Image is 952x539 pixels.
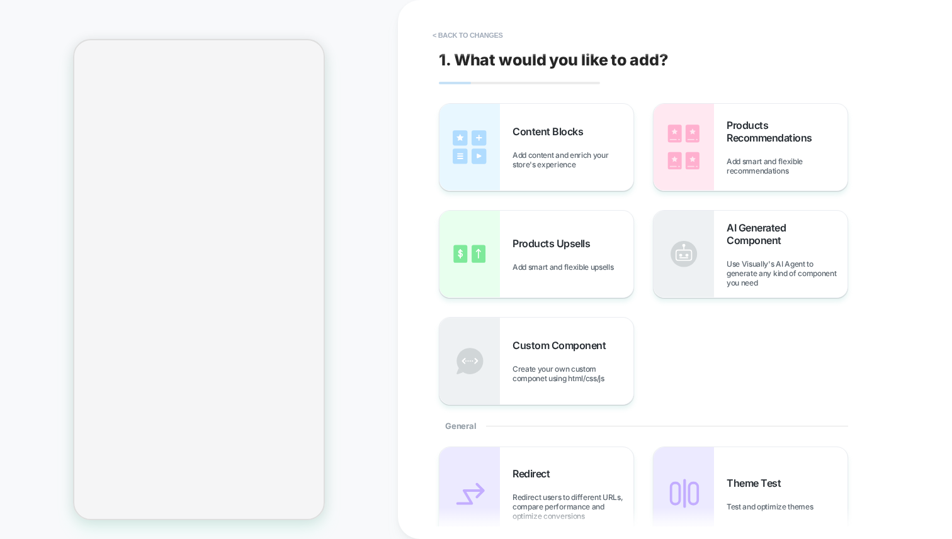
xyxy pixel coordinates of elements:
span: Use Visually's AI Agent to generate any kind of component you need [727,259,847,287]
span: AI Generated Component [727,221,847,247]
span: Test and optimize themes [727,502,819,511]
span: Content Blocks [513,125,589,138]
span: Products Recommendations [727,119,847,144]
span: Redirect [513,467,556,480]
span: Add content and enrich your store's experience [513,150,633,169]
span: Theme Test [727,477,787,489]
span: Products Upsells [513,237,596,250]
span: Add smart and flexible upsells [513,262,620,272]
span: Create your own custom componet using html/css/js [513,364,633,383]
button: < Back to changes [426,25,509,45]
span: Redirect users to different URLs, compare performance and optimize conversions [513,492,633,521]
span: Custom Component [513,339,612,352]
span: 1. What would you like to add? [439,50,668,69]
div: General [439,405,848,447]
span: Add smart and flexible recommendations [727,157,847,175]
